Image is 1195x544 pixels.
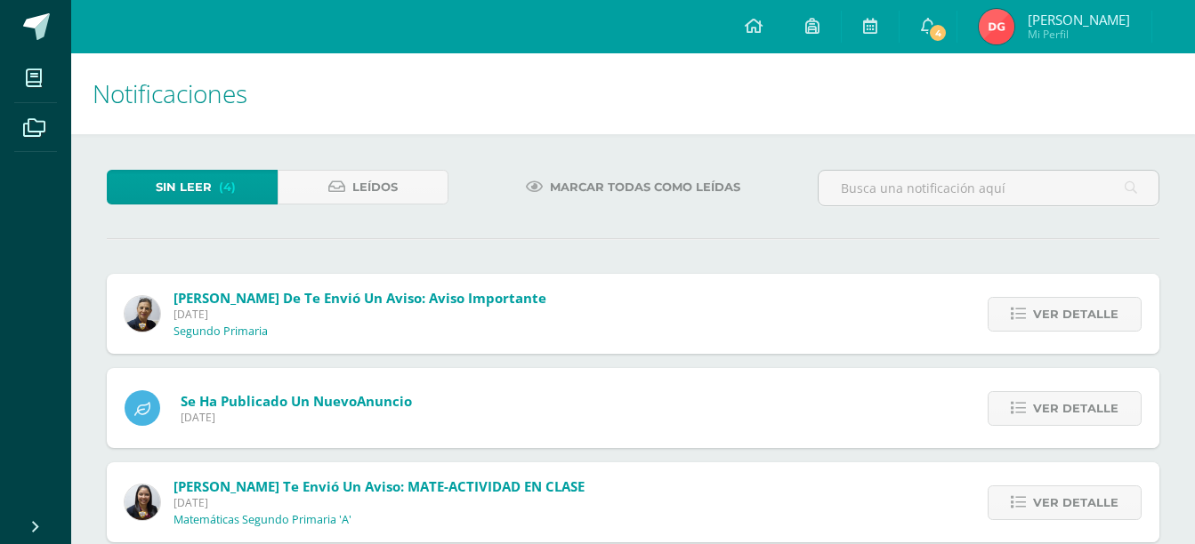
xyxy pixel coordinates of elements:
a: Marcar todas como leídas [504,170,763,204]
span: [PERSON_NAME] te envió un aviso: MATE-ACTIVIDAD EN CLASE [174,477,585,495]
span: Marcar todas como leídas [550,171,740,204]
span: Se ha publicado un nuevo [181,392,412,410]
a: Sin leer(4) [107,170,278,204]
img: 524e5e165ab05b99f82cdf515d1ec6f0.png [979,9,1014,44]
span: Ver detalle [1033,392,1118,425]
span: Ver detalle [1033,486,1118,519]
span: Mi Perfil [1028,27,1130,42]
span: (4) [219,171,236,204]
span: Leídos [352,171,398,204]
span: [PERSON_NAME] de te envió un aviso: Aviso Importante [174,289,546,307]
input: Busca una notificación aquí [819,171,1159,205]
p: Matemáticas Segundo Primaria 'A' [174,513,351,527]
p: Segundo Primaria [174,324,268,339]
span: [DATE] [174,495,585,510]
span: Sin leer [156,171,212,204]
span: 4 [928,23,948,43]
span: [DATE] [181,410,412,425]
span: Notificaciones [93,76,247,110]
a: Leídos [278,170,448,204]
span: Ver detalle [1033,298,1118,331]
span: Anuncio [357,392,412,410]
img: 371134ed12361ef19fcdb996a71dd417.png [125,484,160,520]
span: [PERSON_NAME] [1028,11,1130,28]
span: [DATE] [174,307,546,322]
img: 67f0ede88ef848e2db85819136c0f493.png [125,296,160,332]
